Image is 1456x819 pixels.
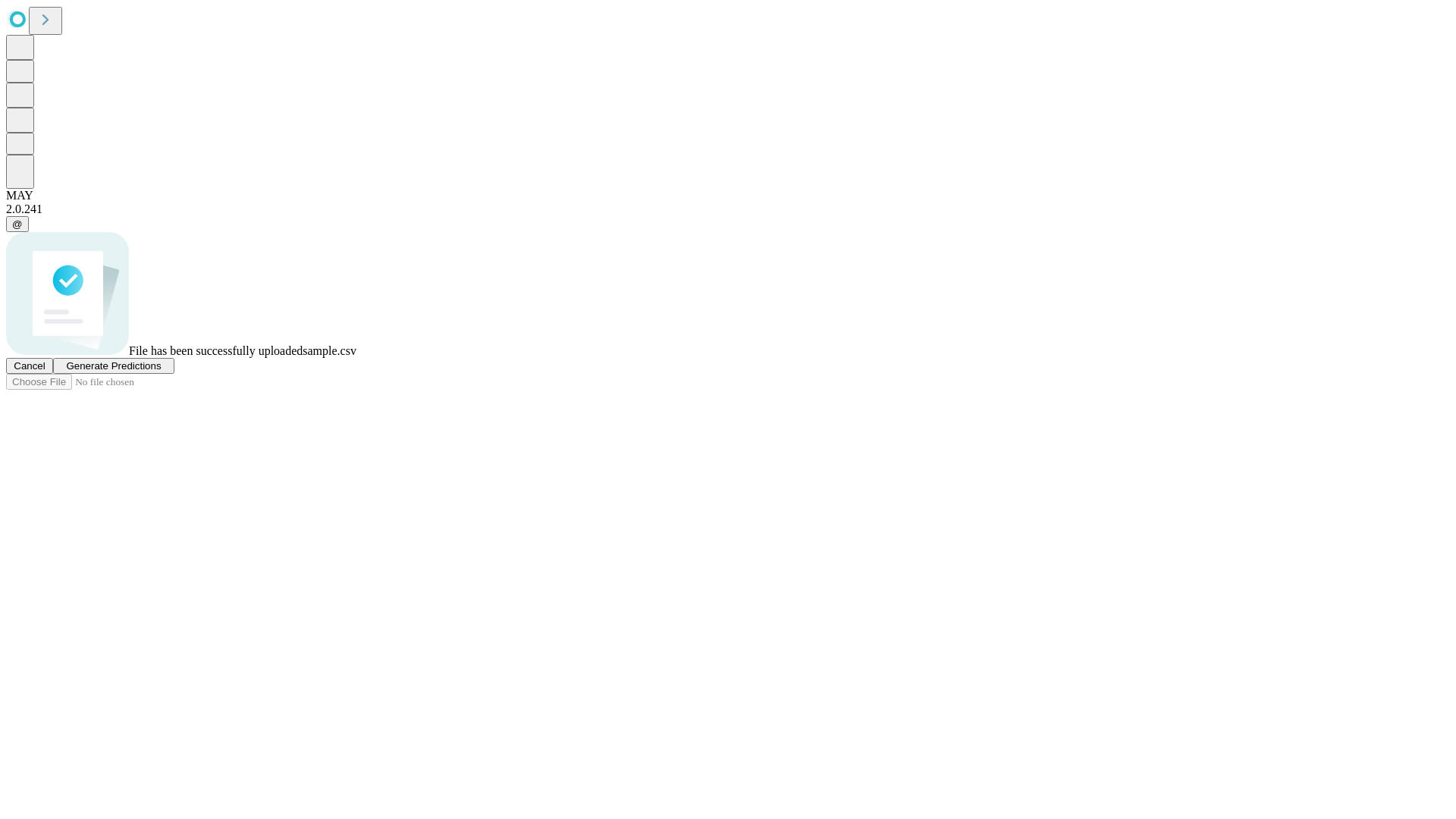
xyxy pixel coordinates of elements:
span: Generate Predictions [66,360,161,372]
button: Cancel [6,358,53,374]
div: 2.0.241 [6,202,1450,216]
button: @ [6,216,29,232]
div: MAY [6,189,1450,202]
span: File has been successfully uploaded [129,344,303,357]
span: Cancel [14,360,45,372]
span: @ [12,218,23,230]
button: Generate Predictions [53,358,174,374]
span: sample.csv [303,344,356,357]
